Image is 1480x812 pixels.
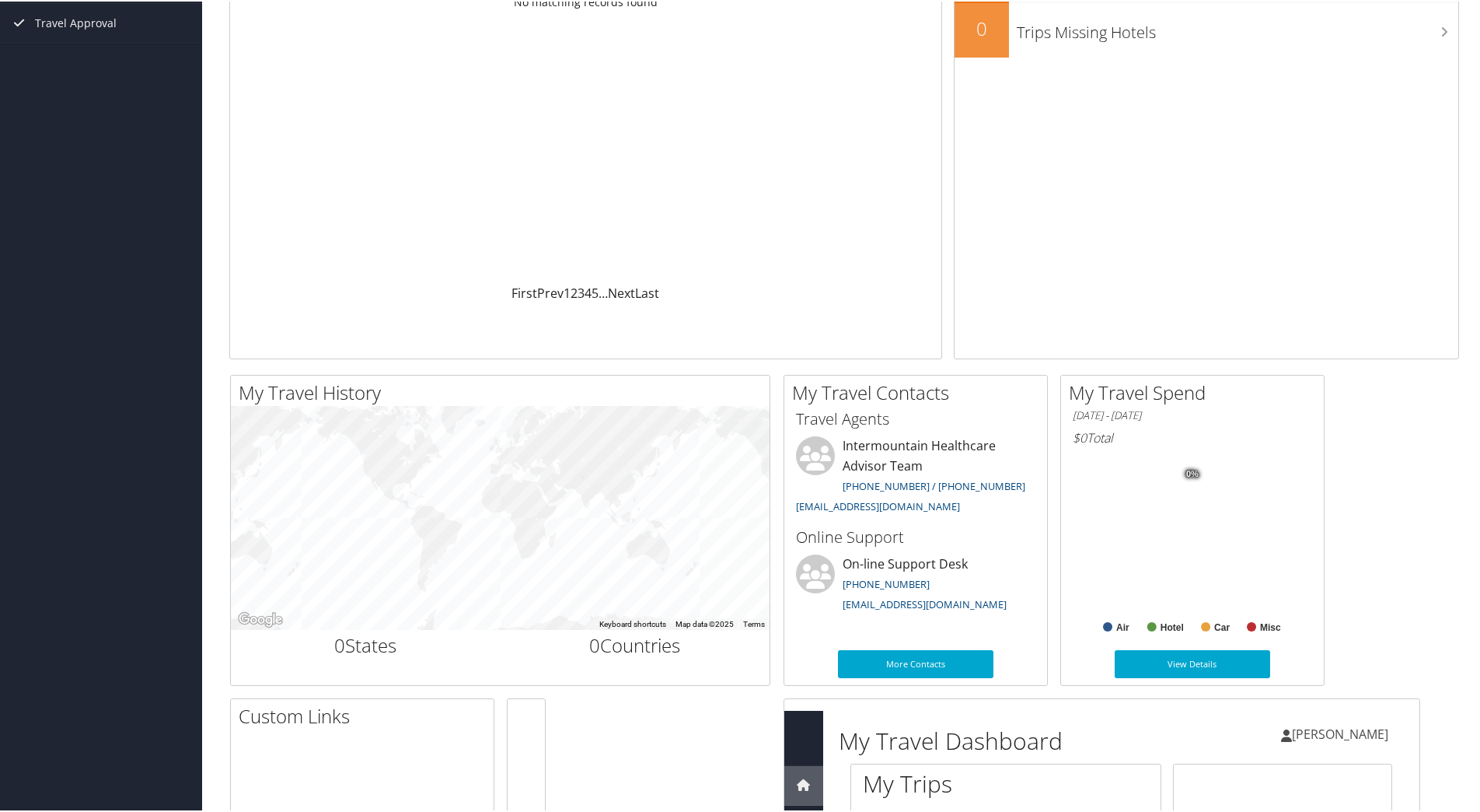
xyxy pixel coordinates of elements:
text: Hotel [1161,621,1184,632]
h2: 0 [955,14,1009,40]
a: 1 [564,283,571,300]
h2: My Travel History [239,378,770,404]
span: Map data ©2025 [675,618,734,627]
a: View Details [1115,649,1270,677]
a: Next [608,283,635,300]
a: 3 [578,283,585,300]
span: 0 [589,631,600,656]
span: Travel Approval [35,2,117,41]
tspan: 0% [1186,468,1199,478]
a: 4 [585,283,592,300]
text: Misc [1260,621,1281,632]
li: Intermountain Healthcare Advisor Team [788,435,1043,518]
a: Terms (opens in new tab) [743,618,765,627]
a: 2 [571,283,578,300]
span: 0 [334,631,345,656]
h2: My Travel Contacts [792,378,1047,404]
a: 0Trips Missing Hotels [955,2,1458,56]
a: Prev [537,283,564,300]
img: Google [235,608,286,628]
h2: Custom Links [239,702,494,728]
a: Open this area in Google Maps (opens a new window) [235,608,286,628]
text: Air [1116,621,1129,632]
h1: My Travel Dashboard [839,723,1216,756]
h3: Travel Agents [796,407,1035,429]
a: [PERSON_NAME] [1281,709,1404,756]
h1: My Trips [863,766,1020,799]
h6: [DATE] - [DATE] [1073,407,1312,422]
a: Last [635,283,659,300]
h2: States [243,631,489,657]
text: Car [1214,621,1230,632]
span: $0 [1073,428,1087,445]
a: [PHONE_NUMBER] / [PHONE_NUMBER] [843,478,1025,492]
h2: My Travel Spend [1069,378,1324,404]
h6: Total [1073,428,1312,445]
a: [EMAIL_ADDRESS][DOMAIN_NAME] [796,498,960,512]
h2: Countries [512,631,759,657]
a: [EMAIL_ADDRESS][DOMAIN_NAME] [843,596,1007,610]
a: More Contacts [838,649,993,677]
h3: Trips Missing Hotels [1017,12,1458,42]
a: [PHONE_NUMBER] [843,576,930,590]
button: Keyboard shortcuts [599,618,666,628]
a: First [511,283,537,300]
li: On-line Support Desk [788,553,1043,617]
span: … [599,283,608,300]
span: [PERSON_NAME] [1292,724,1388,741]
h3: Online Support [796,525,1035,547]
a: 5 [592,283,599,300]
